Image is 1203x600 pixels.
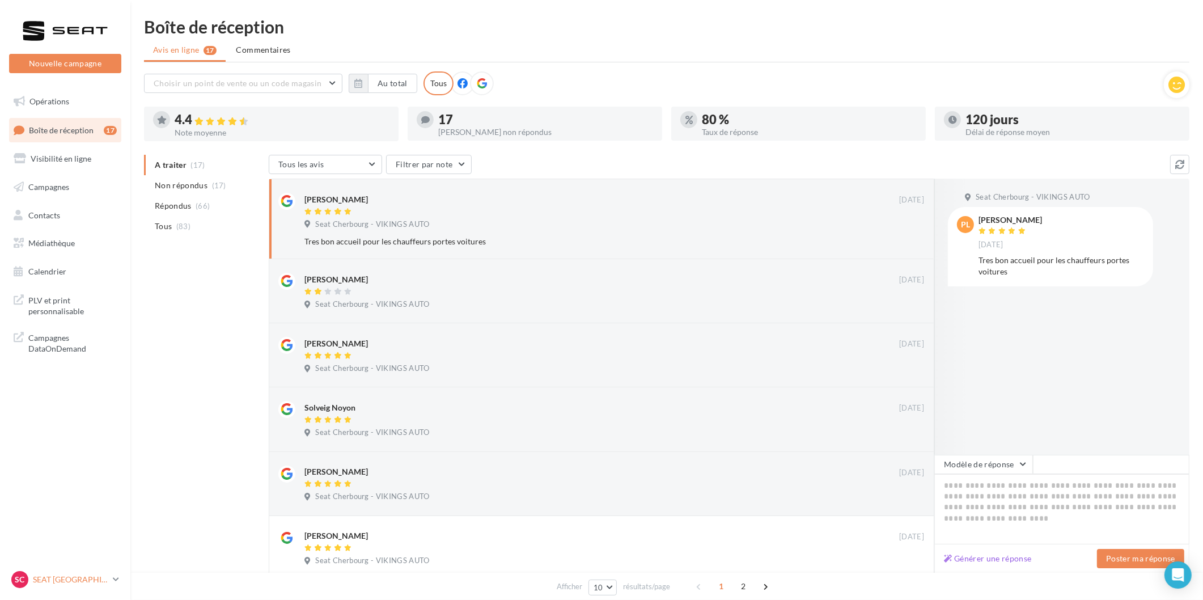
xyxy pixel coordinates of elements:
[979,255,1144,277] div: Tres bon accueil pour les chauffeurs portes voitures
[304,466,368,478] div: [PERSON_NAME]
[15,574,25,585] span: SC
[939,552,1036,565] button: Générer une réponse
[315,556,429,566] span: Seat Cherbourg - VIKINGS AUTO
[438,128,653,136] div: [PERSON_NAME] non répondus
[304,338,368,349] div: [PERSON_NAME]
[33,574,108,585] p: SEAT [GEOGRAPHIC_DATA]
[423,71,454,95] div: Tous
[702,128,917,136] div: Taux de réponse
[7,260,124,284] a: Calendrier
[899,532,924,542] span: [DATE]
[1097,549,1184,568] button: Poster ma réponse
[31,154,91,163] span: Visibilité en ligne
[104,126,117,135] div: 17
[155,200,192,212] span: Répondus
[236,44,291,56] span: Commentaires
[979,240,1003,250] span: [DATE]
[304,236,850,247] div: Tres bon accueil pour les chauffeurs portes voitures
[1164,561,1192,589] div: Open Intercom Messenger
[315,428,429,438] span: Seat Cherbourg - VIKINGS AUTO
[304,530,368,542] div: [PERSON_NAME]
[965,128,1180,136] div: Délai de réponse moyen
[965,113,1180,126] div: 120 jours
[557,581,582,592] span: Afficher
[315,299,429,310] span: Seat Cherbourg - VIKINGS AUTO
[623,581,670,592] span: résultats/page
[7,147,124,171] a: Visibilité en ligne
[304,274,368,285] div: [PERSON_NAME]
[976,192,1090,202] span: Seat Cherbourg - VIKINGS AUTO
[175,129,389,137] div: Note moyenne
[28,330,117,354] span: Campagnes DataOnDemand
[28,182,69,192] span: Campagnes
[304,402,355,413] div: Solveig Noyon
[594,583,603,592] span: 10
[175,113,389,126] div: 4.4
[588,580,617,595] button: 10
[899,275,924,285] span: [DATE]
[304,194,368,205] div: [PERSON_NAME]
[28,210,60,219] span: Contacts
[155,180,207,191] span: Non répondus
[899,339,924,349] span: [DATE]
[961,219,970,230] span: PL
[212,181,226,190] span: (17)
[7,288,124,322] a: PLV et print personnalisable
[29,125,94,134] span: Boîte de réception
[899,195,924,205] span: [DATE]
[144,74,342,93] button: Choisir un point de vente ou un code magasin
[28,267,66,276] span: Calendrier
[176,222,190,231] span: (83)
[702,113,917,126] div: 80 %
[386,155,472,174] button: Filtrer par note
[979,216,1042,224] div: [PERSON_NAME]
[196,201,210,210] span: (66)
[155,221,172,232] span: Tous
[7,90,124,113] a: Opérations
[315,364,429,374] span: Seat Cherbourg - VIKINGS AUTO
[278,159,324,169] span: Tous les avis
[438,113,653,126] div: 17
[349,74,417,93] button: Au total
[154,78,321,88] span: Choisir un point de vente ou un code magasin
[315,492,429,502] span: Seat Cherbourg - VIKINGS AUTO
[734,577,752,595] span: 2
[934,455,1033,474] button: Modèle de réponse
[9,54,121,73] button: Nouvelle campagne
[29,96,69,106] span: Opérations
[269,155,382,174] button: Tous les avis
[7,175,124,199] a: Campagnes
[7,231,124,255] a: Médiathèque
[899,403,924,413] span: [DATE]
[28,293,117,317] span: PLV et print personnalisable
[899,468,924,478] span: [DATE]
[7,326,124,359] a: Campagnes DataOnDemand
[368,74,417,93] button: Au total
[315,219,429,230] span: Seat Cherbourg - VIKINGS AUTO
[9,569,121,590] a: SC SEAT [GEOGRAPHIC_DATA]
[28,238,75,248] span: Médiathèque
[144,18,1189,35] div: Boîte de réception
[712,577,730,595] span: 1
[7,118,124,142] a: Boîte de réception17
[7,204,124,227] a: Contacts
